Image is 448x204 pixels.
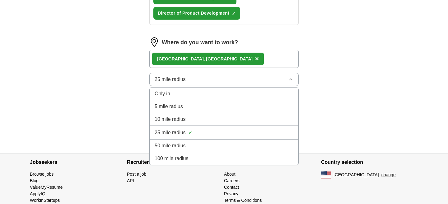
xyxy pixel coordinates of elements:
[232,11,236,16] span: ✓
[149,37,159,47] img: location.png
[321,171,331,178] img: US flag
[255,55,259,62] span: ×
[149,73,299,86] button: 25 mile radius
[30,185,63,190] a: ValueMyResume
[188,128,193,137] span: ✓
[155,142,186,149] span: 50 mile radius
[127,172,146,177] a: Post a job
[157,56,204,61] strong: [GEOGRAPHIC_DATA]
[255,54,259,64] button: ×
[30,198,60,203] a: WorkInStartups
[224,191,238,196] a: Privacy
[321,154,418,171] h4: Country selection
[127,178,134,183] a: API
[155,116,186,123] span: 10 mile radius
[155,129,186,136] span: 25 mile radius
[155,90,170,97] span: Only in
[158,10,229,17] span: Director of Product Development
[155,155,189,162] span: 100 mile radius
[155,103,183,110] span: 5 mile radius
[224,185,239,190] a: Contact
[224,178,240,183] a: Careers
[30,191,45,196] a: ApplyIQ
[334,172,379,178] span: [GEOGRAPHIC_DATA]
[30,178,39,183] a: Blog
[153,7,240,20] button: Director of Product Development✓
[224,172,236,177] a: About
[155,76,186,83] span: 25 mile radius
[224,198,262,203] a: Terms & Conditions
[381,172,396,178] button: change
[30,172,54,177] a: Browse jobs
[157,56,253,62] div: , [GEOGRAPHIC_DATA]
[162,38,238,47] label: Where do you want to work?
